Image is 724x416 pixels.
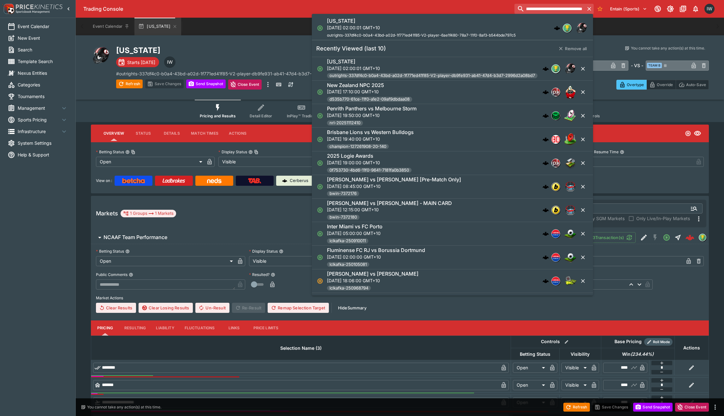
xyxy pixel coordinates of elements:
span: Nexus Entities [18,70,68,76]
span: champion-127261908-20-140 [327,144,389,150]
img: logo-cerberus.svg [543,160,549,166]
span: Betting Status [513,350,557,358]
div: cerberus [543,160,549,166]
img: outrights.png [563,24,571,32]
button: Copy To Clipboard [131,150,135,154]
button: Ian Wright [703,2,716,16]
img: Betcha [122,178,145,183]
button: Betting Status [125,249,130,254]
th: Actions [674,336,709,360]
span: System Settings [18,140,68,146]
div: lclkafka [551,229,560,238]
p: Resulted? [249,272,270,277]
button: Actions [223,126,252,141]
svg: Open [317,136,323,143]
label: View on : [96,176,112,186]
button: Links [220,320,248,336]
button: Send Snapshot [186,79,226,88]
button: Straight [672,232,684,243]
button: Refresh [563,403,590,412]
p: [DATE] 02:00:01 GMT+10 [327,65,537,72]
span: 0f753730-4bd6-11f0-9641-7181fa0b3850 [327,167,412,173]
button: Override [646,80,676,90]
p: Play Resume Time [585,149,619,155]
h6: [US_STATE] [327,58,355,65]
span: Only SGM Markets [585,215,625,222]
button: Clear Losing Results [139,303,193,313]
svg: Open [317,160,323,166]
span: Sports Pricing [18,116,60,123]
button: Toggle light/dark mode [665,3,676,15]
button: Auto-Save [676,80,709,90]
img: logo-cerberus.svg [543,184,549,190]
img: PriceKinetics [16,4,62,9]
p: Betting Status [96,249,124,254]
img: logo-cerberus.svg [543,254,549,261]
span: lclkafka-250910011 [327,238,368,244]
button: Documentation [677,3,689,15]
button: Liability [151,320,179,336]
svg: More [695,215,703,223]
p: Overtype [627,81,644,88]
button: Open [688,203,700,214]
button: Send Snapshot [633,403,673,412]
img: outrights.png [552,65,560,73]
button: Connected to PK [652,3,663,15]
input: search [514,4,585,14]
div: Ian Wright [164,56,175,68]
button: Resulted? [271,272,275,277]
p: Override [657,81,673,88]
button: Refresh [116,79,143,88]
img: lclkafka.png [552,277,560,285]
img: soccer.png [564,251,577,264]
p: Auto-Save [686,81,706,88]
h5: Markets [96,210,118,217]
span: outrights-337df4c0-b0a4-43bd-a02d-1f771ed41f85-V2-player-db9fe931-ab41-47d4-b3d7-2996d2a08bd7 [327,73,537,79]
span: d535b770-61ce-11f0-a1e2-09af9dbdaa08 [327,96,412,103]
div: outrights [563,24,572,32]
div: 1 Groups 1 Markets [123,210,174,217]
h6: [US_STATE] [327,18,355,24]
h2: Copy To Clipboard [116,45,412,55]
img: logo-cerberus.svg [543,66,549,72]
div: pricekinetics [551,159,560,167]
button: Overview [98,126,129,141]
p: [DATE] 12:15:00 GMT+10 [327,206,452,213]
div: Visible [218,157,327,167]
img: american_football.png [564,62,577,75]
div: cerberus [543,136,549,143]
svg: Suspended [317,278,323,284]
img: Cerberus [282,178,287,183]
span: Roll Mode [650,339,673,345]
div: cerberus [543,254,549,261]
img: pricekinetics.png [552,159,560,167]
div: pricekinetics [551,88,560,97]
div: bwin [551,182,560,191]
img: logo-cerberus.svg [543,231,549,237]
div: cerberus [543,207,549,213]
button: Bulk edit [562,338,571,346]
img: american_football.png [91,45,111,66]
img: logo-cerberus.svg [543,207,549,213]
button: [US_STATE] [134,18,181,35]
div: Visible [561,380,589,390]
span: Help & Support [18,151,68,158]
svg: Visible [694,130,701,137]
button: Open [661,232,672,243]
div: lclkafka [551,253,560,262]
svg: Open [317,113,323,119]
span: New Event [18,35,68,41]
img: lclkafka.png [552,253,560,261]
div: Trading Console [83,6,512,12]
p: [DATE] 02:00:00 GMT+10 [327,254,425,260]
img: championdata.png [552,135,560,144]
span: Un-Result [195,303,229,313]
svg: Open [317,89,323,95]
h6: Penrith Panthers vs Melbourne Storm [327,105,417,112]
h6: New Zealand NPC 2025 [327,82,384,89]
div: nrl [551,111,560,120]
button: Pricing [91,320,119,336]
div: lclkafka [551,277,560,285]
h6: [PERSON_NAME] vs [PERSON_NAME] - MAIN CARD [327,200,452,207]
p: Copy To Clipboard [116,70,345,77]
